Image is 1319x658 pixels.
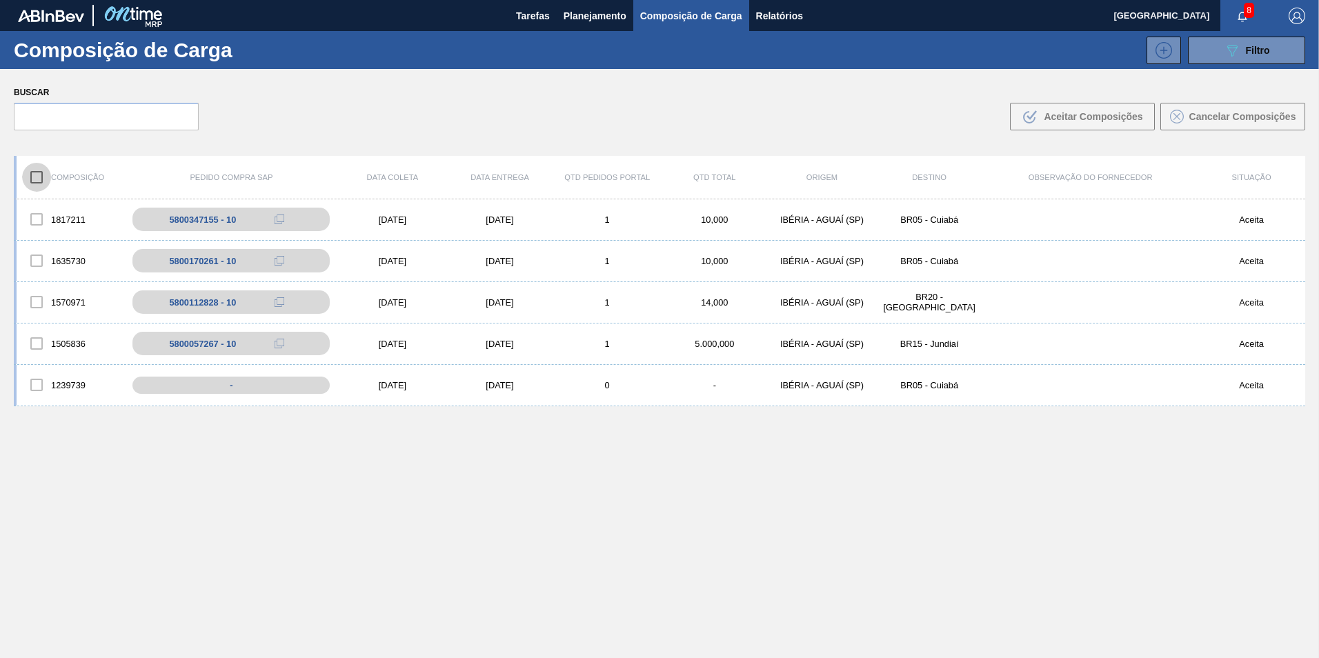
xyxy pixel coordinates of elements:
font: Composição [51,173,104,181]
div: Situação [1198,173,1305,181]
div: 5.000,000 [661,339,768,349]
div: [DATE] [339,215,446,225]
div: 1 [553,297,661,308]
div: [DATE] [339,339,446,349]
div: [DATE] [446,256,554,266]
div: 5800347155 - 10 [169,215,236,225]
div: Observação do Fornecedor [983,173,1198,181]
font: 1239739 [51,380,86,390]
span: Relatórios [756,8,803,24]
div: Data coleta [339,173,446,181]
div: Qtd Total [661,173,768,181]
div: 5800057267 - 10 [169,339,236,349]
font: 1817211 [51,215,86,225]
div: - [132,377,330,394]
div: Copiar [266,294,293,310]
div: 0 [553,380,661,390]
font: 1635730 [51,256,86,266]
div: 14,000 [661,297,768,308]
span: 8 [1244,3,1254,18]
div: Data entrega [446,173,554,181]
div: IBERIA - AGUAI (SP) [768,380,876,390]
label: Buscar [14,83,199,103]
button: Cancelar Composições [1160,103,1305,130]
div: - [661,380,768,390]
img: TNhmsLtSVTkK8tSr43FrP2fwEKptu5GPRR3wAAAABJRU5ErkJggg== [18,10,84,22]
font: 1570971 [51,297,86,308]
div: [DATE] [446,339,554,349]
div: 1 [553,256,661,266]
div: 5800112828 - 10 [169,297,236,308]
div: Destino [875,173,983,181]
div: [DATE] [339,380,446,390]
span: Aceitar Composições [1044,111,1142,122]
div: Aceita [1198,380,1305,390]
span: Composição de Carga [640,8,742,24]
div: BR05 - Cuiabá [875,380,983,390]
div: Copiar [266,252,293,269]
div: IBERIA - AGUAI (SP) [768,297,876,308]
div: Copiar [266,211,293,228]
div: 5800170261 - 10 [169,256,236,266]
div: BR15 - Jundiaí [875,339,983,349]
div: Aceita [1198,256,1305,266]
div: Pedido Compra SAP [124,173,339,181]
div: Copiar [266,335,293,352]
div: Origem [768,173,876,181]
button: Filtro [1188,37,1305,64]
font: 1505836 [51,339,86,349]
div: IBERIA - AGUAI (SP) [768,215,876,225]
div: Aceita [1198,215,1305,225]
div: [DATE] [446,380,554,390]
div: 1 [553,339,661,349]
span: Tarefas [516,8,550,24]
div: Aceita [1198,339,1305,349]
div: Qtd Pedidos Portal [553,173,661,181]
div: BR20 - Sapucaia [875,292,983,312]
div: Aceita [1198,297,1305,308]
h1: Composição de Carga [14,42,241,58]
div: IBERIA - AGUAI (SP) [768,339,876,349]
div: BR05 - Cuiabá [875,215,983,225]
button: Aceitar Composições [1010,103,1155,130]
div: [DATE] [446,297,554,308]
div: [DATE] [446,215,554,225]
div: BR05 - Cuiabá [875,256,983,266]
button: Notificações [1220,6,1265,26]
span: Planejamento [564,8,626,24]
img: Logout [1289,8,1305,24]
span: Cancelar Composições [1189,111,1296,122]
div: 1 [553,215,661,225]
span: Filtro [1246,45,1270,56]
div: [DATE] [339,297,446,308]
div: Nova Composição [1140,37,1181,64]
div: [DATE] [339,256,446,266]
div: 10,000 [661,215,768,225]
div: IBERIA - AGUAI (SP) [768,256,876,266]
div: 10,000 [661,256,768,266]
